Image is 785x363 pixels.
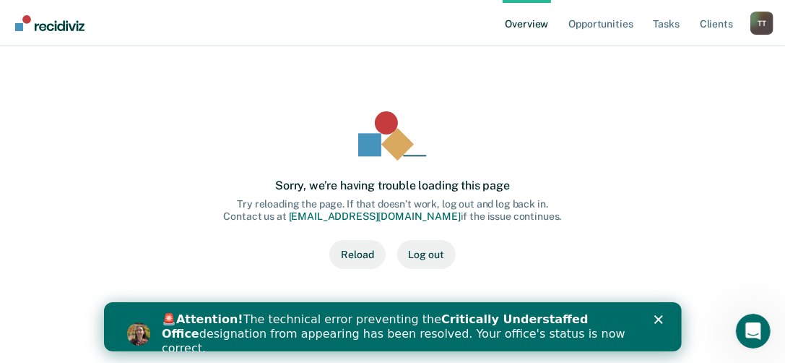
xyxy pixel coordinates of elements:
b: Critically Understaffed Office [58,10,485,38]
img: Recidiviz [15,15,84,31]
iframe: Intercom live chat banner [104,302,682,351]
button: Reload [329,240,385,269]
a: [EMAIL_ADDRESS][DOMAIN_NAME] [289,210,461,222]
iframe: Intercom live chat [736,314,771,349]
div: T T [750,12,773,35]
div: Try reloading the page. If that doesn’t work, log out and log back in. Contact us at if the issue... [224,198,562,223]
div: Sorry, we’re having trouble loading this page [275,179,510,192]
div: 🚨 The technical error preventing the designation from appearing has been resolved. Your office's ... [58,10,532,54]
button: Profile dropdown button [750,12,773,35]
div: Close [550,13,565,22]
button: Log out [397,240,456,269]
b: Attention! [72,10,139,24]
